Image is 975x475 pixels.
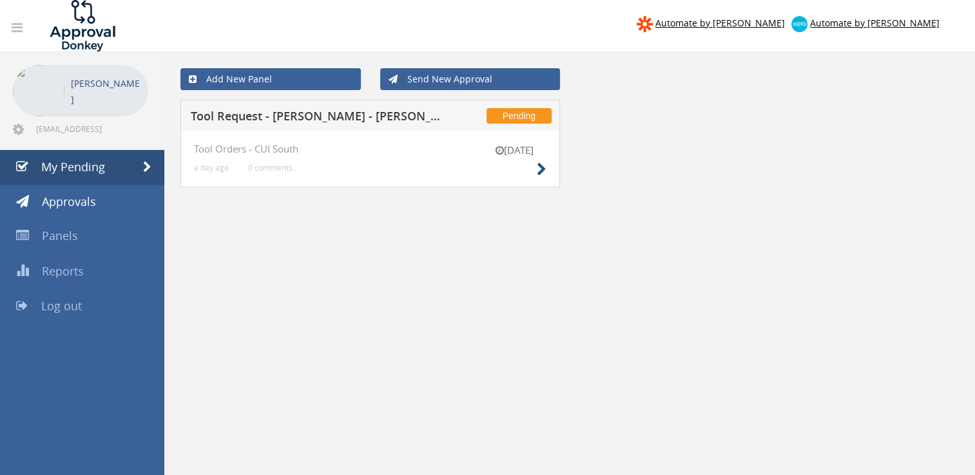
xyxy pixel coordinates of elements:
h4: Tool Orders - CUI South [194,144,546,154]
span: Automate by [PERSON_NAME] [655,17,785,29]
span: Log out [41,298,82,313]
span: Automate by [PERSON_NAME] [810,17,940,29]
span: [EMAIL_ADDRESS][DOMAIN_NAME] [36,124,146,134]
a: Send New Approval [380,68,561,90]
a: Add New Panel [180,68,361,90]
img: zapier-logomark.png [637,16,653,32]
span: Pending [487,108,552,124]
span: Approvals [42,194,96,209]
small: 0 comments... [248,163,298,172]
small: [DATE] [482,144,546,157]
span: Panels [42,228,78,243]
span: Reports [42,263,84,279]
h5: Tool Request - [PERSON_NAME] - [PERSON_NAME][GEOGRAPHIC_DATA] [191,110,442,126]
small: a day ago [194,163,229,172]
p: [PERSON_NAME] [71,75,142,107]
img: xero-logo.png [791,16,807,32]
span: My Pending [41,159,105,174]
